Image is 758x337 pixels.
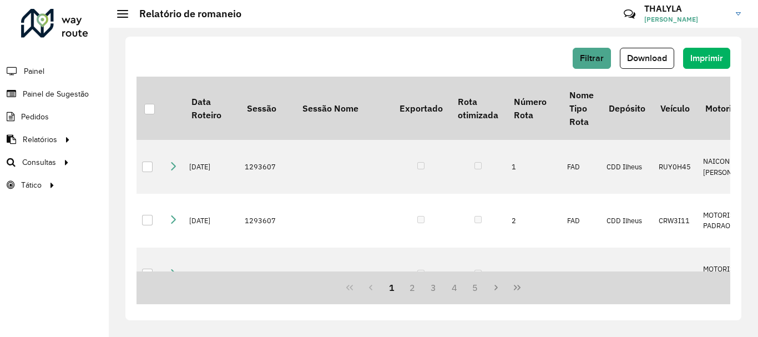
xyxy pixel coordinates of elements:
[653,194,698,248] td: CRW3I11
[653,248,698,301] td: CRW3I12
[21,179,42,191] span: Tático
[381,277,402,298] button: 1
[239,77,295,140] th: Sessão
[506,194,562,248] td: 2
[465,277,486,298] button: 5
[506,77,562,140] th: Número Rota
[402,277,423,298] button: 2
[184,248,239,301] td: [DATE]
[506,248,562,301] td: 3
[423,277,444,298] button: 3
[23,134,57,145] span: Relatórios
[653,77,698,140] th: Veículo
[22,157,56,168] span: Consultas
[644,14,727,24] span: [PERSON_NAME]
[644,3,727,14] h3: THALYLA
[295,77,392,140] th: Sessão Nome
[562,77,601,140] th: Nome Tipo Rota
[239,248,295,301] td: 1293607
[486,277,507,298] button: Next Page
[690,53,723,63] span: Imprimir
[392,77,450,140] th: Exportado
[239,140,295,194] td: 1293607
[653,140,698,194] td: RUY0H45
[601,194,653,248] td: CDD Ilheus
[580,53,604,63] span: Filtrar
[562,194,601,248] td: FAD
[24,66,44,77] span: Painel
[184,140,239,194] td: [DATE]
[573,48,611,69] button: Filtrar
[507,277,528,298] button: Last Page
[627,53,667,63] span: Download
[683,48,730,69] button: Imprimir
[23,88,89,100] span: Painel de Sugestão
[444,277,465,298] button: 4
[562,140,601,194] td: FAD
[128,8,241,20] h2: Relatório de romaneio
[601,77,653,140] th: Depósito
[506,140,562,194] td: 1
[618,2,641,26] a: Contato Rápido
[184,77,239,140] th: Data Roteiro
[239,194,295,248] td: 1293607
[620,48,674,69] button: Download
[21,111,49,123] span: Pedidos
[601,140,653,194] td: CDD Ilheus
[450,77,506,140] th: Rota otimizada
[601,248,653,301] td: CDD Ilheus
[562,248,601,301] td: FAD
[184,194,239,248] td: [DATE]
